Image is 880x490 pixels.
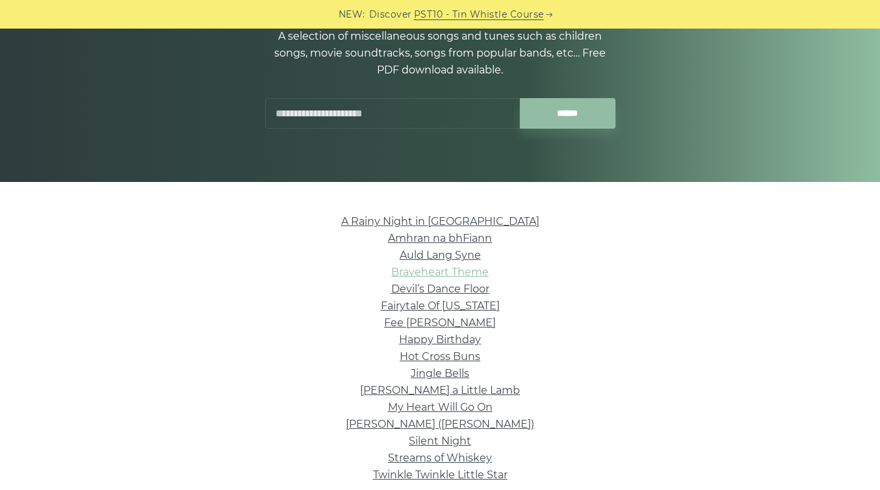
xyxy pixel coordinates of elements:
[381,300,500,312] a: Fairytale Of [US_STATE]
[384,316,496,329] a: Fee [PERSON_NAME]
[391,283,489,295] a: Devil’s Dance Floor
[265,28,615,79] p: A selection of miscellaneous songs and tunes such as children songs, movie soundtracks, songs fro...
[409,435,471,447] a: Silent Night
[391,266,489,278] a: Braveheart Theme
[360,384,520,396] a: [PERSON_NAME] a Little Lamb
[400,350,480,363] a: Hot Cross Buns
[369,7,412,22] span: Discover
[339,7,365,22] span: NEW:
[388,401,493,413] a: My Heart Will Go On
[399,333,481,346] a: Happy Birthday
[388,232,492,244] a: Amhran na bhFiann
[411,367,469,380] a: Jingle Bells
[388,452,492,464] a: Streams of Whiskey
[346,418,534,430] a: [PERSON_NAME] ([PERSON_NAME])
[414,7,544,22] a: PST10 - Tin Whistle Course
[341,215,539,227] a: A Rainy Night in [GEOGRAPHIC_DATA]
[373,469,508,481] a: Twinkle Twinkle Little Star
[400,249,481,261] a: Auld Lang Syne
